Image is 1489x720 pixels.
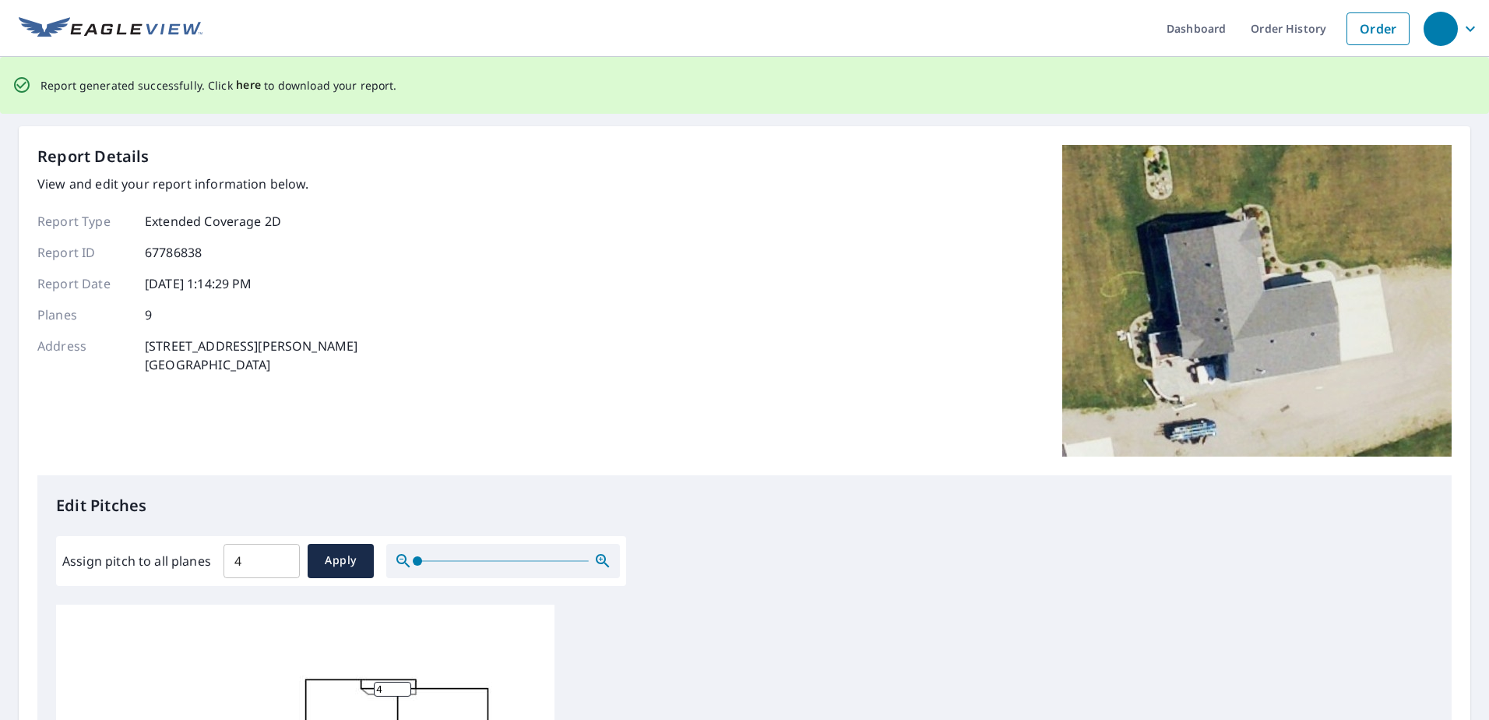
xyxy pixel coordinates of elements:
[62,552,211,570] label: Assign pitch to all planes
[37,274,131,293] p: Report Date
[40,76,397,95] p: Report generated successfully. Click to download your report.
[37,212,131,231] p: Report Type
[236,76,262,95] button: here
[145,305,152,324] p: 9
[145,243,202,262] p: 67786838
[308,544,374,578] button: Apply
[145,274,252,293] p: [DATE] 1:14:29 PM
[320,551,361,570] span: Apply
[37,145,150,168] p: Report Details
[56,494,1433,517] p: Edit Pitches
[145,212,281,231] p: Extended Coverage 2D
[1062,145,1452,457] img: Top image
[19,17,202,41] img: EV Logo
[145,337,357,374] p: [STREET_ADDRESS][PERSON_NAME] [GEOGRAPHIC_DATA]
[37,337,131,374] p: Address
[224,539,300,583] input: 00.0
[37,305,131,324] p: Planes
[37,175,357,193] p: View and edit your report information below.
[37,243,131,262] p: Report ID
[1346,12,1410,45] a: Order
